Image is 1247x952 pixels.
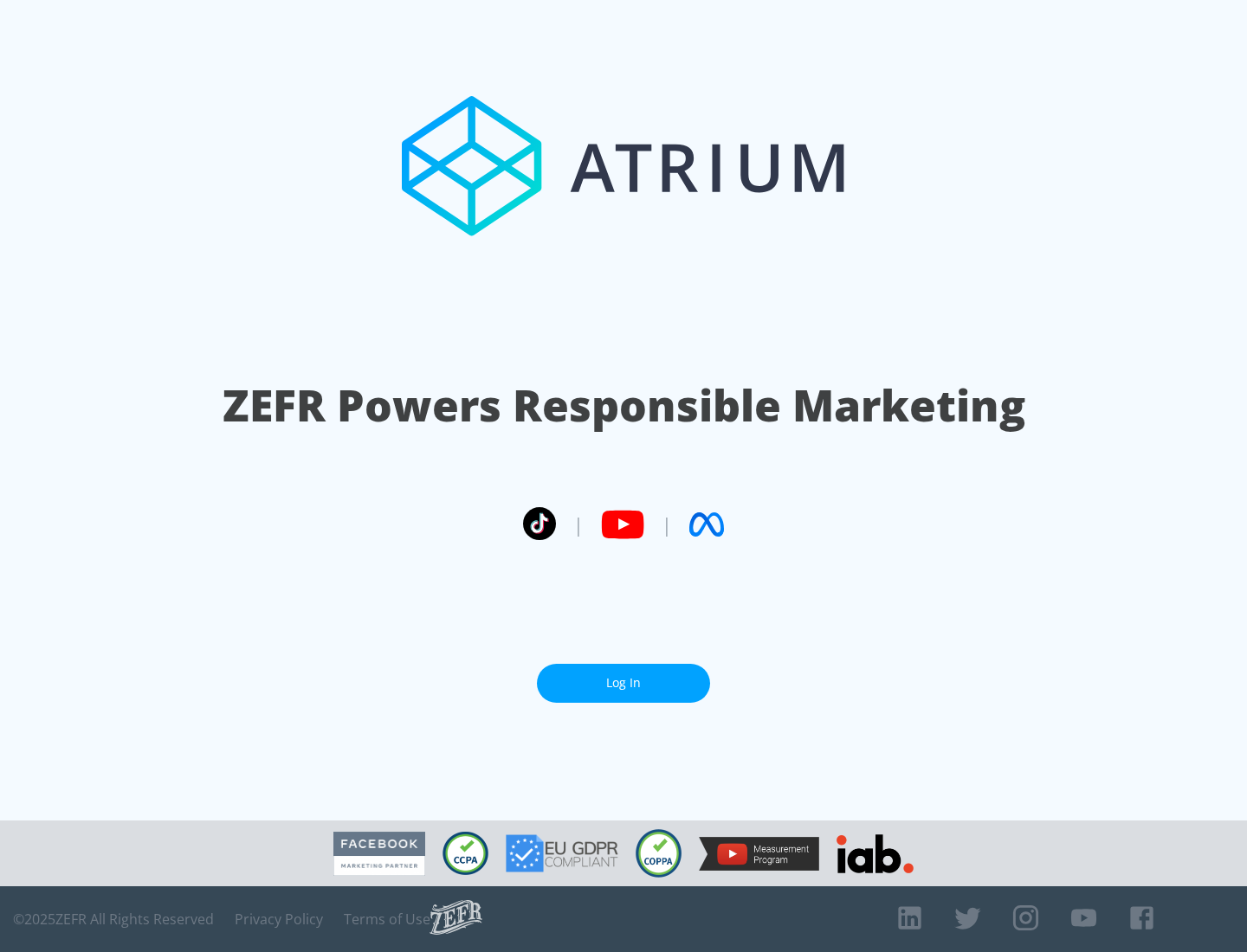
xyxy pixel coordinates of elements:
span: © 2025 ZEFR All Rights Reserved [13,910,214,928]
img: COPPA Compliant [636,829,682,878]
span: | [662,511,672,537]
img: YouTube Measurement Program [699,837,819,871]
img: Facebook Marketing Partner [333,832,425,876]
a: Privacy Policy [235,910,323,928]
img: CCPA Compliant [443,832,488,875]
span: | [573,511,584,537]
a: Log In [537,664,710,703]
h1: ZEFR Powers Responsible Marketing [223,376,1025,435]
img: GDPR Compliant [506,834,618,872]
img: IAB [837,834,914,873]
a: Terms of Use [344,910,430,928]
